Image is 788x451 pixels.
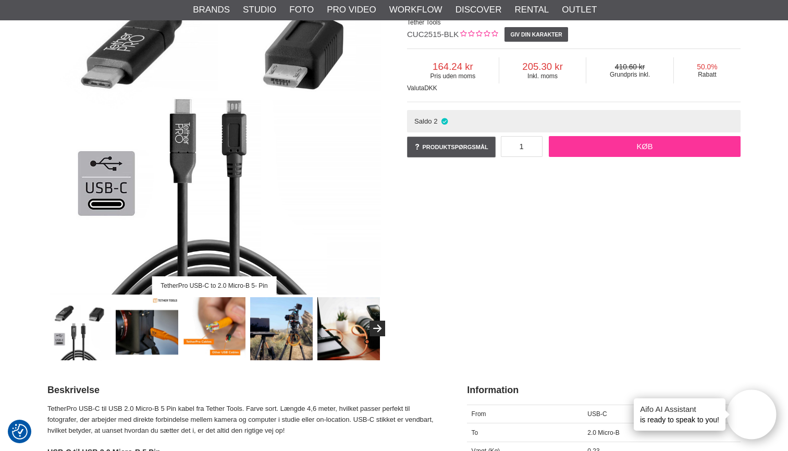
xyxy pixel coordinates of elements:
[455,3,502,17] a: Discover
[414,117,432,125] span: Saldo
[327,3,376,17] a: Pro Video
[243,3,276,17] a: Studio
[250,297,313,360] img: Tether Pro
[514,3,549,17] a: Rental
[407,72,499,80] span: Pris uden moms
[499,61,586,72] span: 205.30
[407,61,499,72] span: 164.24
[634,398,725,431] div: is ready to speak to you!
[674,63,741,71] span: 50.0%
[48,297,112,360] img: TetherPro USB-C to 2.0 Micro-B 5- Pin
[152,276,277,295] div: TetherPro USB-C to 2.0 Micro-B 5- Pin
[472,410,486,418] span: From
[586,63,673,71] span: 410.60
[407,84,424,92] span: Valuta
[424,84,437,92] span: DKK
[116,297,179,360] img: Tether Pro
[640,404,719,415] h4: Aifo AI Assistant
[459,29,498,40] div: Kundebed&#248;mmelse: 0
[12,424,28,440] img: Revisit consent button
[47,384,441,397] h2: Beskrivelse
[499,72,586,80] span: Inkl. moms
[562,3,597,17] a: Outlet
[434,117,437,125] span: 2
[407,30,459,39] span: CUC2515-BLK
[289,3,314,17] a: Foto
[370,321,385,336] button: Next
[587,429,619,436] span: 2.0 Micro-B
[587,410,607,418] span: USB-C
[12,422,28,441] button: Samtykkepræferencer
[183,297,246,360] img: Tether Pro
[549,136,741,157] a: Køb
[407,137,496,157] a: Produktspørgsmål
[389,3,442,17] a: Workflow
[504,27,568,42] a: Giv din karakter
[674,71,741,78] span: Rabatt
[472,429,478,436] span: To
[586,71,673,78] span: Grundpris inkl.
[440,117,449,125] i: På lager
[467,384,741,397] h2: Information
[47,404,441,436] p: TetherPro USB-C til USB 2.0 Micro-B 5 Pin kabel fra Tether Tools. Farve sort. Længde 4,6 meter, h...
[193,3,230,17] a: Brands
[407,19,440,26] span: Tether Tools
[317,297,380,360] img: Tether Pro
